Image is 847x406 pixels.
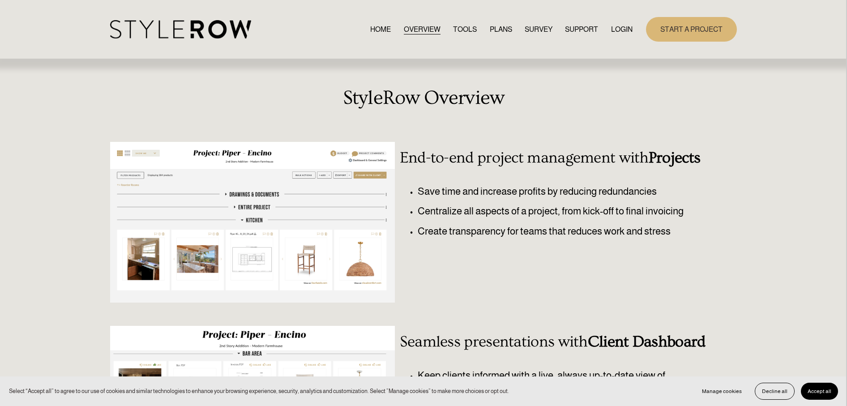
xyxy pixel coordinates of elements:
[9,387,509,395] p: Select “Accept all” to agree to our use of cookies and similar technologies to enhance your brows...
[453,23,477,35] a: TOOLS
[762,388,787,394] span: Decline all
[490,23,512,35] a: PLANS
[418,224,710,239] p: Create transparency for teams that reduces work and stress
[404,23,441,35] a: OVERVIEW
[370,23,391,35] a: HOME
[565,23,598,35] a: folder dropdown
[525,23,552,35] a: SURVEY
[808,388,831,394] span: Accept all
[611,23,633,35] a: LOGIN
[418,204,710,219] p: Centralize all aspects of a project, from kick-off to final invoicing
[400,333,710,351] h3: Seamless presentations with
[418,368,684,398] p: Keep clients informed with a live, always up-to-date view of their project
[702,388,742,394] span: Manage cookies
[110,20,251,38] img: StyleRow
[565,24,598,35] span: SUPPORT
[110,87,737,109] h2: StyleRow Overview
[588,333,706,350] strong: Client Dashboard
[695,383,749,400] button: Manage cookies
[801,383,838,400] button: Accept all
[400,149,710,167] h3: End-to-end project management with
[649,149,700,167] strong: Projects
[646,17,737,42] a: START A PROJECT
[418,184,710,199] p: Save time and increase profits by reducing redundancies
[755,383,795,400] button: Decline all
